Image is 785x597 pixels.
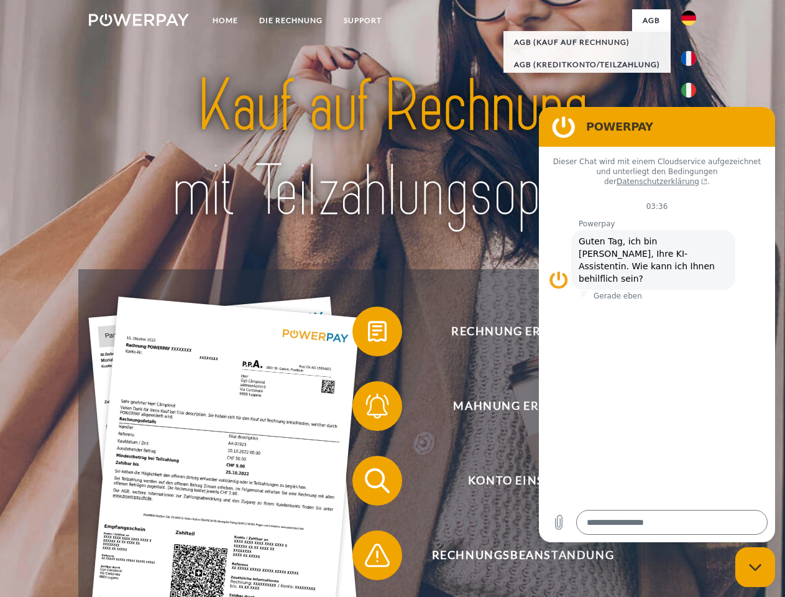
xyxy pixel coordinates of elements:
[202,9,249,32] a: Home
[370,456,675,506] span: Konto einsehen
[735,547,775,587] iframe: Schaltfläche zum Öffnen des Messaging-Fensters; Konversation läuft
[249,9,333,32] a: DIE RECHNUNG
[681,83,696,98] img: it
[681,11,696,25] img: de
[370,307,675,356] span: Rechnung erhalten?
[370,530,675,580] span: Rechnungsbeanstandung
[352,307,676,356] button: Rechnung erhalten?
[632,9,671,32] a: agb
[352,530,676,580] button: Rechnungsbeanstandung
[362,540,393,571] img: qb_warning.svg
[119,60,666,238] img: title-powerpay_de.svg
[362,465,393,496] img: qb_search.svg
[89,14,189,26] img: logo-powerpay-white.svg
[362,316,393,347] img: qb_bill.svg
[503,53,671,76] a: AGB (Kreditkonto/Teilzahlung)
[352,381,676,431] button: Mahnung erhalten?
[539,107,775,542] iframe: Messaging-Fenster
[503,31,671,53] a: AGB (Kauf auf Rechnung)
[352,456,676,506] button: Konto einsehen
[370,381,675,431] span: Mahnung erhalten?
[681,51,696,66] img: fr
[333,9,392,32] a: SUPPORT
[362,391,393,422] img: qb_bell.svg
